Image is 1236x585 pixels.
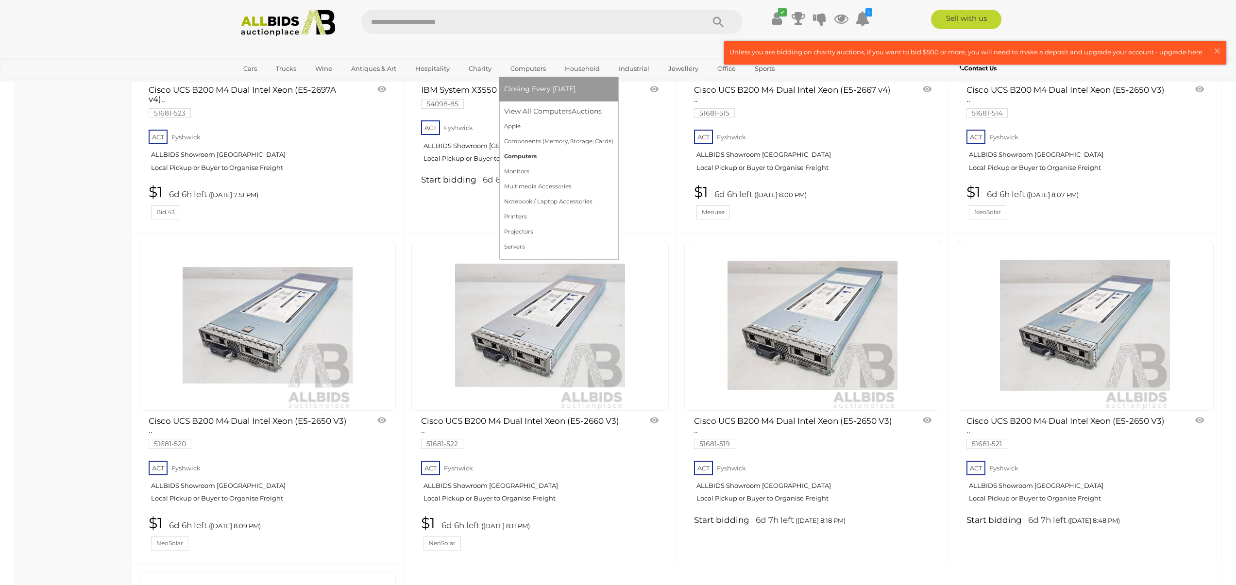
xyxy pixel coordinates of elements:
a: Jewellery [662,61,705,77]
a: Computers [504,61,552,77]
a: Cisco UCS B200 M4 Dual Intel Xeon (E5-2697A v4).. 51681-523 [149,85,349,117]
a: Cisco UCS B200 M4 Dual Intel Xeon (E5-2650 V3) .. 51681-514 [966,85,1167,117]
a: ACT Fyshwick ALLBIDS Showroom [GEOGRAPHIC_DATA] Local Pickup or Buyer to Organise Freight [694,458,934,510]
a: Industrial [612,61,656,77]
a: Household [559,61,606,77]
a: Cars [237,61,263,77]
i: ✔ [778,8,787,17]
a: ACT Fyshwick ALLBIDS Showroom [GEOGRAPHIC_DATA] Local Pickup or Buyer to Organise Freight [694,127,934,179]
a: Office [711,61,742,77]
a: ✔ [770,10,784,27]
a: Antiques & Art [345,61,403,77]
a: $1 6d 6h left ([DATE] 7:51 PM) Bid.43 [149,184,389,219]
img: Cisco UCS B200 M4 Dual Intel Xeon (E5-2660 V3) 2.60GHz-3.30GHz 10-Core CPU Blade Server W/ 256GB ... [455,240,625,410]
button: Search [694,10,743,34]
a: IBM System X3550 M4 1RU Server - Lot of Two 54098-85 [421,85,622,108]
a: Cisco UCS B200 M4 Dual Intel Xeon (E5-2650 V3) 2.30GHz-3.00GHz 10-Core CPU Blade Server W/ 128GB ... [957,240,1214,411]
a: Sell with us [931,10,1001,29]
a: ACT Fyshwick ALLBIDS Showroom [GEOGRAPHIC_DATA] Local Pickup or Buyer to Organise Freight [966,458,1206,510]
a: ACT Fyshwick ALLBIDS Showroom [GEOGRAPHIC_DATA] Local Pickup or Buyer to Organise Freight [421,458,661,510]
img: Cisco UCS B200 M4 Dual Intel Xeon (E5-2650 V3) 2.30GHz-3.00GHz 10-Core CPU Blade Server W/ 128GB ... [1000,240,1170,410]
a: Cisco UCS B200 M4 Dual Intel Xeon (E5-2650 V3) 2.30GHz-3.00GHz 10-Core CPU Blade Server W/ 128GB ... [684,240,941,411]
a: Trucks [270,61,303,77]
a: Cisco UCS B200 M4 Dual Intel Xeon (E5-2650 V3) .. 51681-521 [966,417,1167,448]
a: ACT Fyshwick ALLBIDS Showroom [GEOGRAPHIC_DATA] Local Pickup or Buyer to Organise Freight [966,127,1206,179]
i: 1 [865,8,872,17]
span: × [1213,41,1221,60]
a: Start bidding 6d 7h left ([DATE] 8:18 PM) [694,515,934,526]
a: ACT Fyshwick ALLBIDS Showroom [GEOGRAPHIC_DATA] Local Pickup or Buyer to Organise Freight [421,117,661,170]
a: [GEOGRAPHIC_DATA] [237,77,319,93]
a: $1 6d 6h left ([DATE] 8:09 PM) NeoSolar [149,515,389,551]
a: $1 6d 6h left ([DATE] 8:07 PM) NeoSolar [966,184,1206,219]
a: ACT Fyshwick ALLBIDS Showroom [GEOGRAPHIC_DATA] Local Pickup or Buyer to Organise Freight [149,458,389,510]
a: Cisco UCS B200 M4 Dual Intel Xeon (E5-2650 V3) .. 51681-520 [149,417,349,448]
b: Contact Us [960,65,997,72]
a: Cisco UCS B200 M4 Dual Intel Xeon (E5-2667 v4) .. 51681-515 [694,85,895,117]
a: Start bidding 6d 6h left ([DATE] 7:57 PM) [421,175,661,186]
a: Cisco UCS B200 M4 Dual Intel Xeon (E5-2650 V3) 2.30GHz-3.00GHz 10-Core CPU Blade Server W/ 128GB ... [139,240,396,411]
img: Cisco UCS B200 M4 Dual Intel Xeon (E5-2650 V3) 2.30GHz-3.00GHz 10-Core CPU Blade Server W/ 128GB ... [728,240,897,410]
a: Hospitality [409,61,456,77]
a: Sports [748,61,781,77]
a: Charity [462,61,498,77]
a: $1 6d 6h left ([DATE] 8:00 PM) Meouse [694,184,934,219]
a: 1 [855,10,870,27]
a: Contact Us [960,63,999,74]
a: ACT Fyshwick ALLBIDS Showroom [GEOGRAPHIC_DATA] Local Pickup or Buyer to Organise Freight [149,127,389,179]
img: Cisco UCS B200 M4 Dual Intel Xeon (E5-2650 V3) 2.30GHz-3.00GHz 10-Core CPU Blade Server W/ 128GB ... [183,240,353,410]
img: Allbids.com.au [236,10,341,36]
a: Cisco UCS B200 M4 Dual Intel Xeon (E5-2650 V3) .. 51681-519 [694,417,895,448]
a: $1 6d 6h left ([DATE] 8:11 PM) NeoSolar [421,515,661,551]
a: Cisco UCS B200 M4 Dual Intel Xeon (E5-2660 V3) .. 51681-522 [421,417,622,448]
a: Start bidding 6d 7h left ([DATE] 8:48 PM) [966,515,1206,526]
a: Wine [309,61,339,77]
a: Cisco UCS B200 M4 Dual Intel Xeon (E5-2660 V3) 2.60GHz-3.30GHz 10-Core CPU Blade Server W/ 256GB ... [411,240,668,411]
